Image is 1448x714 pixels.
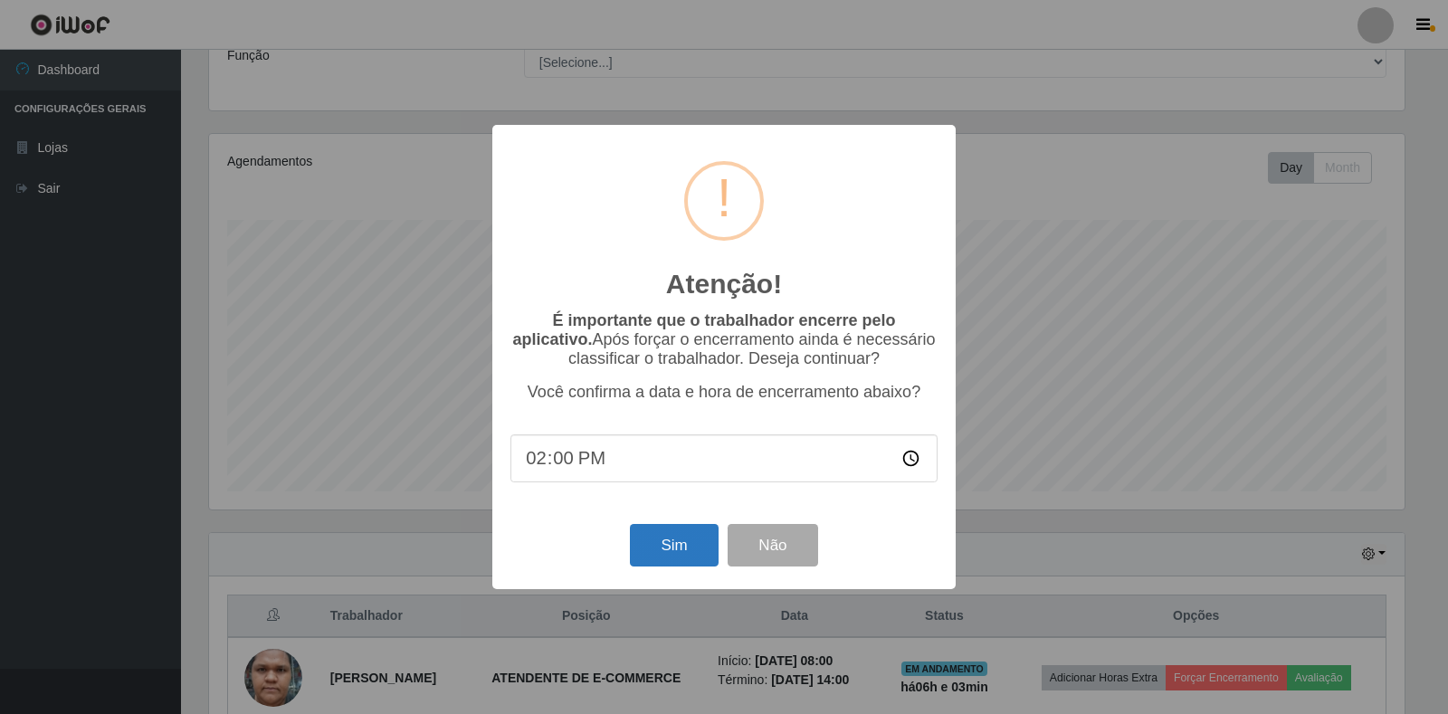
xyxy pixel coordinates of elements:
[510,383,938,402] p: Você confirma a data e hora de encerramento abaixo?
[512,311,895,348] b: É importante que o trabalhador encerre pelo aplicativo.
[510,311,938,368] p: Após forçar o encerramento ainda é necessário classificar o trabalhador. Deseja continuar?
[666,268,782,300] h2: Atenção!
[728,524,817,566] button: Não
[630,524,718,566] button: Sim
